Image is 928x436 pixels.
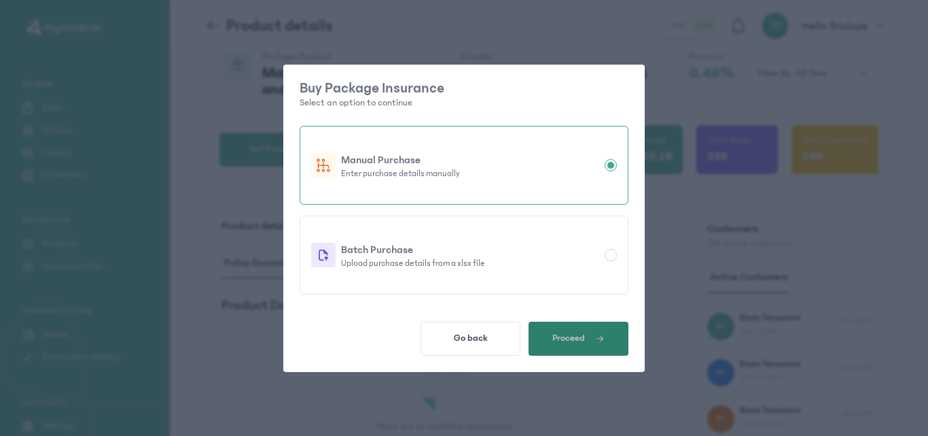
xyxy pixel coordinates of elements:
button: Proceed [529,322,628,356]
p: Upload purchase details from a xlsx file [341,258,599,269]
span: Go back [454,333,488,343]
p: Select an option to continue [300,96,628,110]
p: Buy Package Insurance [300,81,628,96]
p: Batch Purchase [341,241,599,258]
p: Enter purchase details manually [341,168,599,179]
span: Proceed [552,333,585,343]
button: Go back [421,322,520,356]
p: Manual Purchase [341,152,599,168]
